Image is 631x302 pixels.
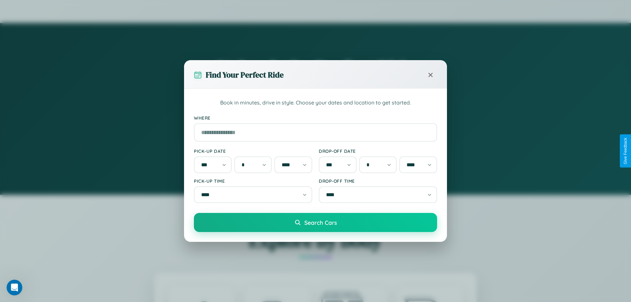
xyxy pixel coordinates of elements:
label: Pick-up Date [194,148,312,154]
p: Book in minutes, drive in style. Choose your dates and location to get started. [194,99,437,107]
label: Pick-up Time [194,178,312,184]
label: Drop-off Date [319,148,437,154]
label: Drop-off Time [319,178,437,184]
span: Search Cars [304,219,337,226]
h3: Find Your Perfect Ride [206,69,284,80]
label: Where [194,115,437,121]
button: Search Cars [194,213,437,232]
